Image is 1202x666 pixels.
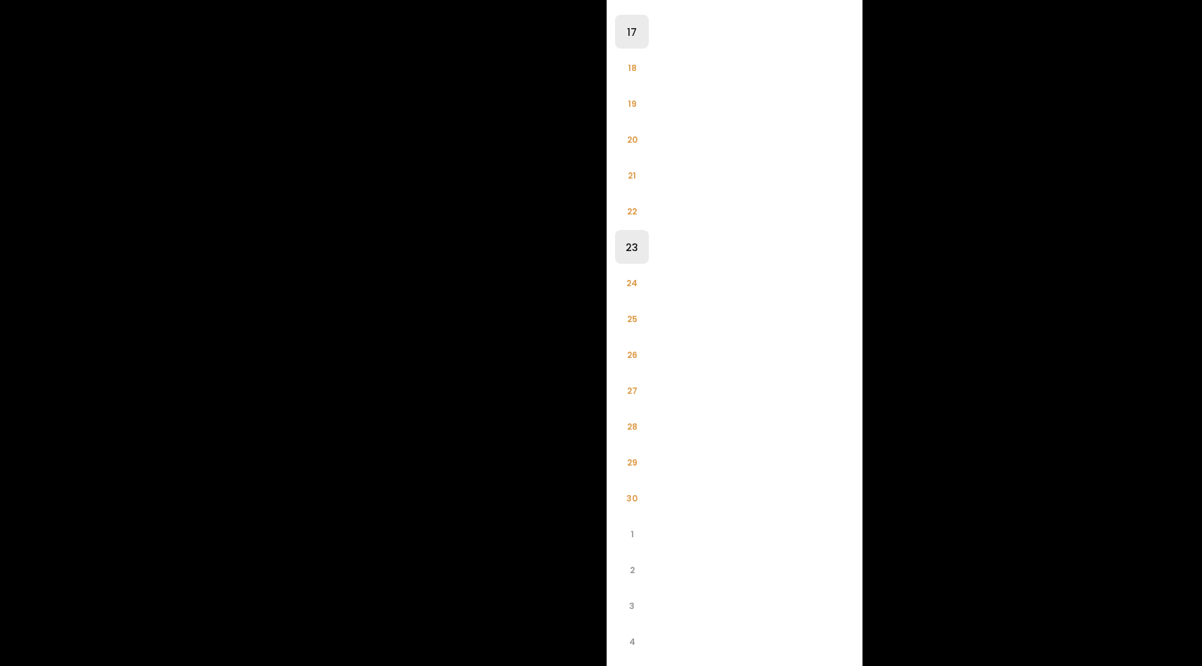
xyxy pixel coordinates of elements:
li: 25 [615,302,649,335]
li: 20 [615,122,649,156]
li: 3 [615,589,649,622]
li: 17 [615,15,649,49]
li: 2 [615,553,649,587]
li: 1 [615,517,649,551]
li: 21 [615,158,649,192]
li: 26 [615,338,649,371]
li: 24 [615,266,649,300]
li: 22 [615,194,649,228]
li: 30 [615,481,649,515]
li: 28 [615,409,649,443]
li: 29 [615,445,649,479]
li: 4 [615,625,649,658]
li: 18 [615,51,649,84]
li: 19 [615,87,649,120]
li: 23 [615,230,649,264]
li: 27 [615,373,649,407]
